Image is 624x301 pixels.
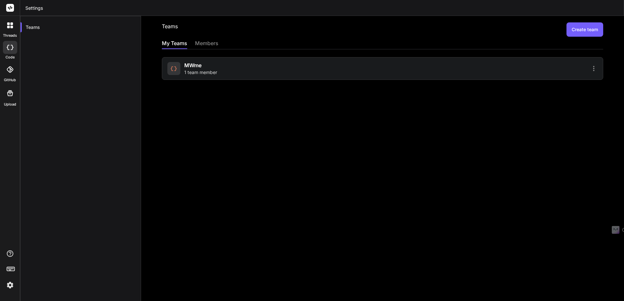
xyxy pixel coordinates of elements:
[162,39,187,48] div: My Teams
[195,39,218,48] div: members
[20,20,141,34] div: Teams
[4,102,16,107] label: Upload
[3,33,17,38] label: threads
[184,69,217,76] span: 1 team member
[566,22,603,37] button: Create team
[184,61,201,69] span: MWme
[6,55,15,60] label: code
[5,280,16,291] img: settings
[162,22,178,37] h2: Teams
[4,77,16,83] label: GitHub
